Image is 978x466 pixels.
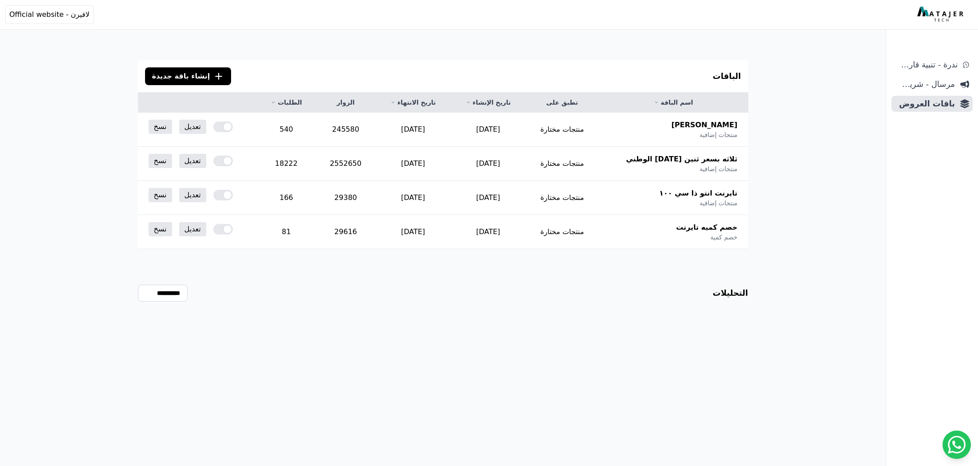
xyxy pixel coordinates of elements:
[895,98,955,110] span: باقات العروض
[375,147,451,181] td: [DATE]
[375,181,451,215] td: [DATE]
[375,113,451,147] td: [DATE]
[713,70,741,82] h3: الباقات
[316,147,375,181] td: 2552650
[699,199,737,208] span: منتجات إضافية
[895,78,955,90] span: مرسال - شريط دعاية
[316,215,375,249] td: 29616
[257,113,316,147] td: 540
[451,215,526,249] td: [DATE]
[713,287,748,299] h3: التحليلات
[526,113,599,147] td: منتجات مختارة
[179,188,206,202] a: تعديل
[145,67,232,85] button: إنشاء باقة جديدة
[9,9,90,20] span: لافيرن - Official website
[917,7,966,23] img: MatajerTech Logo
[375,215,451,249] td: [DATE]
[179,154,206,168] a: تعديل
[149,222,172,236] a: نسخ
[451,181,526,215] td: [DATE]
[609,98,738,107] a: اسم الباقة
[699,164,737,173] span: منتجات إضافية
[451,147,526,181] td: [DATE]
[699,130,737,139] span: منتجات إضافية
[316,93,375,113] th: الزوار
[316,181,375,215] td: 29380
[149,188,172,202] a: نسخ
[5,5,94,24] button: لافيرن - Official website
[461,98,515,107] a: تاريخ الإنشاء
[152,71,210,82] span: إنشاء باقة جديدة
[179,120,206,134] a: تعديل
[710,233,737,242] span: خصم كمية
[672,120,738,130] span: [PERSON_NAME]
[149,120,172,134] a: نسخ
[257,181,316,215] td: 166
[257,215,316,249] td: 81
[526,93,599,113] th: تطبق على
[659,188,737,199] span: تايرنت انتو ذا سي ١٠٠
[526,181,599,215] td: منتجات مختارة
[626,154,737,164] span: ثلاثه بسعر ثنين [DATE] الوطني
[676,222,737,233] span: خصم كميه تايرنت
[149,154,172,168] a: نسخ
[451,113,526,147] td: [DATE]
[526,147,599,181] td: منتجات مختارة
[526,215,599,249] td: منتجات مختارة
[257,147,316,181] td: 18222
[179,222,206,236] a: تعديل
[316,113,375,147] td: 245580
[895,59,958,71] span: ندرة - تنبية قارب علي النفاذ
[386,98,440,107] a: تاريخ الانتهاء
[267,98,305,107] a: الطلبات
